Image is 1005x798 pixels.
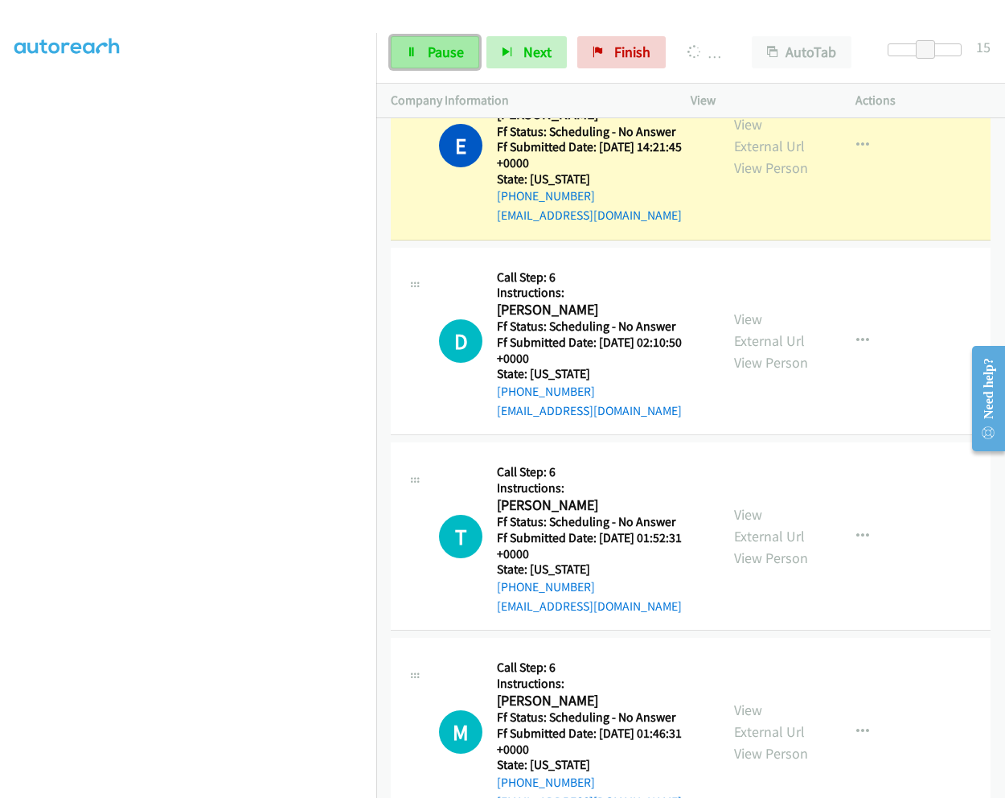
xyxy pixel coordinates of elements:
[497,480,705,496] h5: Instructions:
[497,757,705,773] h5: State: [US_STATE]
[497,464,705,480] h5: Call Step: 6
[687,42,723,64] p: Dialing [PERSON_NAME]
[734,549,808,567] a: View Person
[497,384,595,399] a: [PHONE_NUMBER]
[976,36,991,58] div: 15
[439,319,482,363] h1: D
[691,91,827,110] p: View
[734,310,805,350] a: View External Url
[614,43,650,61] span: Finish
[734,158,808,177] a: View Person
[497,579,595,594] a: [PHONE_NUMBER]
[497,269,705,286] h5: Call Step: 6
[959,335,1005,463] iframe: Resource Center
[497,598,682,614] a: [EMAIL_ADDRESS][DOMAIN_NAME]
[497,403,682,418] a: [EMAIL_ADDRESS][DOMAIN_NAME]
[439,515,482,558] h1: T
[439,515,482,558] div: The call is yet to be attempted
[734,353,808,372] a: View Person
[497,319,705,335] h5: Ff Status: Scheduling - No Answer
[486,36,567,68] button: Next
[734,701,805,741] a: View External Url
[734,744,808,763] a: View Person
[497,561,705,578] h5: State: [US_STATE]
[497,208,682,223] a: [EMAIL_ADDRESS][DOMAIN_NAME]
[734,505,805,545] a: View External Url
[439,124,482,167] h1: E
[497,335,705,366] h5: Ff Submitted Date: [DATE] 02:10:50 +0000
[14,31,376,796] iframe: Dialpad
[497,366,705,382] h5: State: [US_STATE]
[497,775,595,790] a: [PHONE_NUMBER]
[497,726,705,757] h5: Ff Submitted Date: [DATE] 01:46:31 +0000
[428,43,464,61] span: Pause
[497,188,595,204] a: [PHONE_NUMBER]
[439,710,482,754] h1: M
[497,171,705,187] h5: State: [US_STATE]
[497,676,705,692] h5: Instructions:
[391,36,479,68] a: Pause
[734,115,805,155] a: View External Url
[497,124,705,140] h5: Ff Status: Scheduling - No Answer
[439,710,482,754] div: The call is yet to be attempted
[497,301,705,319] h2: [PERSON_NAME]
[497,496,705,515] h2: [PERSON_NAME]
[752,36,851,68] button: AutoTab
[497,692,705,710] h2: [PERSON_NAME]
[497,710,705,726] h5: Ff Status: Scheduling - No Answer
[577,36,666,68] a: Finish
[391,91,662,110] p: Company Information
[497,285,705,301] h5: Instructions:
[497,530,705,561] h5: Ff Submitted Date: [DATE] 01:52:31 +0000
[523,43,552,61] span: Next
[855,91,991,110] p: Actions
[497,514,705,530] h5: Ff Status: Scheduling - No Answer
[497,660,705,676] h5: Call Step: 6
[497,139,705,171] h5: Ff Submitted Date: [DATE] 14:21:45 +0000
